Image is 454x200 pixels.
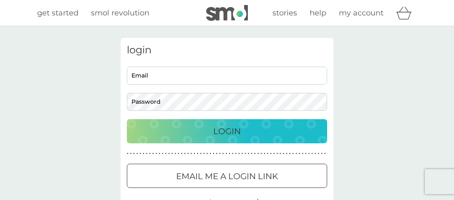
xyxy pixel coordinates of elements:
[286,152,288,156] p: ●
[127,152,129,156] p: ●
[235,152,237,156] p: ●
[270,152,272,156] p: ●
[176,170,278,183] p: Email me a login link
[222,152,224,156] p: ●
[178,152,179,156] p: ●
[143,152,144,156] p: ●
[149,152,151,156] p: ●
[251,152,252,156] p: ●
[321,152,323,156] p: ●
[127,119,327,143] button: Login
[197,152,199,156] p: ●
[159,152,160,156] p: ●
[91,7,149,19] a: smol revolution
[232,152,234,156] p: ●
[339,7,383,19] a: my account
[187,152,189,156] p: ●
[293,152,294,156] p: ●
[133,152,135,156] p: ●
[273,152,275,156] p: ●
[191,152,192,156] p: ●
[207,152,208,156] p: ●
[162,152,164,156] p: ●
[264,152,265,156] p: ●
[242,152,243,156] p: ●
[310,8,326,17] span: help
[37,7,78,19] a: get started
[37,8,78,17] span: get started
[165,152,167,156] p: ●
[229,152,230,156] p: ●
[127,44,327,56] h3: login
[184,152,186,156] p: ●
[299,152,300,156] p: ●
[305,152,307,156] p: ●
[194,152,195,156] p: ●
[203,152,205,156] p: ●
[310,7,326,19] a: help
[213,152,214,156] p: ●
[339,8,383,17] span: my account
[245,152,246,156] p: ●
[248,152,250,156] p: ●
[260,152,262,156] p: ●
[272,7,297,19] a: stories
[308,152,310,156] p: ●
[168,152,170,156] p: ●
[315,152,316,156] p: ●
[302,152,303,156] p: ●
[289,152,291,156] p: ●
[206,5,248,21] img: smol
[276,152,278,156] p: ●
[238,152,240,156] p: ●
[225,152,227,156] p: ●
[174,152,176,156] p: ●
[219,152,221,156] p: ●
[272,8,297,17] span: stories
[200,152,202,156] p: ●
[146,152,148,156] p: ●
[140,152,141,156] p: ●
[280,152,281,156] p: ●
[311,152,313,156] p: ●
[127,164,327,188] button: Email me a login link
[254,152,256,156] p: ●
[283,152,285,156] p: ●
[213,125,241,138] p: Login
[216,152,218,156] p: ●
[156,152,157,156] p: ●
[257,152,259,156] p: ●
[136,152,138,156] p: ●
[295,152,297,156] p: ●
[172,152,173,156] p: ●
[91,8,149,17] span: smol revolution
[181,152,183,156] p: ●
[209,152,211,156] p: ●
[396,5,417,21] div: basket
[152,152,154,156] p: ●
[318,152,320,156] p: ●
[267,152,269,156] p: ●
[324,152,326,156] p: ●
[130,152,132,156] p: ●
